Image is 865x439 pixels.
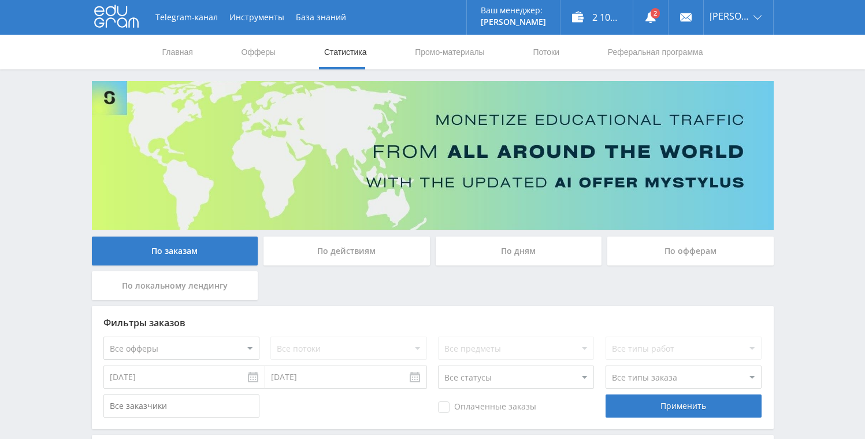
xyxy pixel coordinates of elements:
[606,394,762,418] div: Применить
[710,12,750,21] span: [PERSON_NAME]
[92,81,774,230] img: Banner
[481,17,546,27] p: [PERSON_NAME]
[263,237,430,265] div: По действиям
[323,35,368,69] a: Статистика
[438,401,536,413] span: Оплаченные заказы
[481,6,546,15] p: Ваш менеджер:
[436,237,602,265] div: По дням
[414,35,485,69] a: Промо-материалы
[607,237,774,265] div: По офферам
[161,35,194,69] a: Главная
[607,35,704,69] a: Реферальная программа
[92,237,258,265] div: По заказам
[103,318,762,328] div: Фильтры заказов
[240,35,277,69] a: Офферы
[103,394,259,418] input: Все заказчики
[92,271,258,300] div: По локальному лендингу
[532,35,560,69] a: Потоки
